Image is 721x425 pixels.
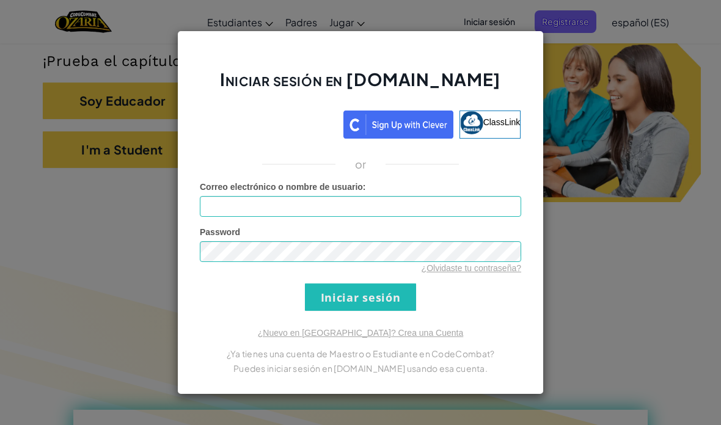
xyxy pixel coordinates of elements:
h2: Iniciar sesión en [DOMAIN_NAME] [200,68,521,103]
span: Correo electrónico o nombre de usuario [200,182,363,192]
img: classlink-logo-small.png [460,111,483,134]
a: Iniciar sesión con Google. Se abre en una nueva pestaña. [200,111,337,139]
p: ¿Ya tienes una cuenta de Maestro o Estudiante en CodeCombat? [200,346,521,361]
iframe: Botón Iniciar sesión con Google [194,109,343,136]
a: ¿Olvidaste tu contraseña? [422,263,521,273]
div: Iniciar sesión con Google. Se abre en una nueva pestaña. [200,109,337,136]
span: Password [200,227,240,237]
a: ¿Nuevo en [GEOGRAPHIC_DATA]? Crea una Cuenta [258,328,463,338]
input: Iniciar sesión [305,283,416,311]
p: or [355,157,367,172]
span: ClassLink [483,117,521,127]
label: : [200,181,366,193]
p: Puedes iniciar sesión en [DOMAIN_NAME] usando esa cuenta. [200,361,521,376]
img: clever_sso_button@2x.png [343,111,453,139]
